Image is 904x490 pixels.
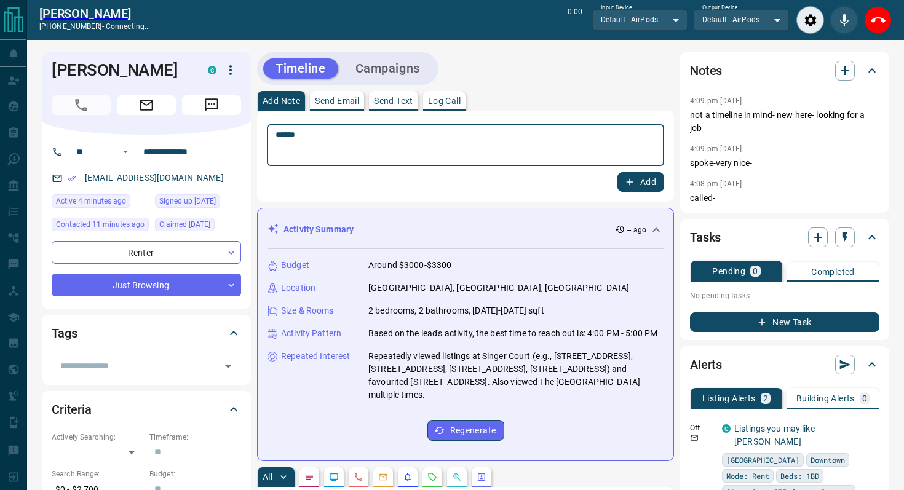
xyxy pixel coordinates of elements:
p: 4:08 pm [DATE] [690,180,742,188]
div: Criteria [52,395,241,424]
h2: Tags [52,323,77,343]
p: Activity Pattern [281,327,341,340]
a: Listings you may like- [PERSON_NAME] [734,424,817,446]
p: Completed [811,267,855,276]
p: not a timeline in mind- new here- looking for a job- [690,109,879,135]
p: 4:09 pm [DATE] [690,144,742,153]
p: [GEOGRAPHIC_DATA], [GEOGRAPHIC_DATA], [GEOGRAPHIC_DATA] [368,282,629,294]
p: [PHONE_NUMBER] - [39,21,150,32]
p: Actively Searching: [52,432,143,443]
p: called- [690,192,879,205]
div: Mute [830,6,858,34]
label: Output Device [702,4,737,12]
span: Contacted 11 minutes ago [56,218,145,231]
p: spoke-very nice- [690,157,879,170]
span: [GEOGRAPHIC_DATA] [726,454,799,466]
span: Beds: 1BD [780,470,819,482]
p: 4:09 pm [DATE] [690,97,742,105]
div: Audio Settings [796,6,824,34]
svg: Lead Browsing Activity [329,472,339,482]
p: Around $3000-$3300 [368,259,451,272]
svg: Email Verified [68,174,76,183]
h2: Tasks [690,227,721,247]
p: Activity Summary [283,223,354,236]
span: Signed up [DATE] [159,195,216,207]
p: 0 [862,394,867,403]
h2: Notes [690,61,722,81]
p: 0 [753,267,758,275]
div: Renter [52,241,241,264]
button: Campaigns [343,58,432,79]
a: [PERSON_NAME] [39,6,150,21]
span: connecting... [106,22,150,31]
span: Call [52,95,111,115]
div: Sat Dec 23 2023 [155,218,241,235]
div: Alerts [690,350,879,379]
h2: Alerts [690,355,722,374]
div: condos.ca [208,66,216,74]
div: Default - AirPods [694,9,789,30]
button: Add [617,172,664,192]
span: Mode: Rent [726,470,769,482]
svg: Requests [427,472,437,482]
p: Pending [712,267,745,275]
p: Location [281,282,315,294]
button: New Task [690,312,879,332]
div: Wed Oct 15 2025 [52,194,149,211]
div: Notes [690,56,879,85]
div: Wed Oct 15 2025 [52,218,149,235]
div: Activity Summary-- ago [268,218,664,241]
p: Budget: [149,468,241,480]
div: Tasks [690,223,879,252]
a: [EMAIL_ADDRESS][DOMAIN_NAME] [85,173,224,183]
p: No pending tasks [690,286,879,305]
div: Default - AirPods [592,9,688,30]
p: 2 [763,394,768,403]
svg: Calls [354,472,363,482]
span: Downtown [811,454,845,466]
span: Message [182,95,241,115]
label: Input Device [601,4,632,12]
svg: Agent Actions [477,472,486,482]
div: End Call [864,6,892,34]
svg: Opportunities [452,472,462,482]
p: Send Email [315,97,359,105]
p: Listing Alerts [702,394,756,403]
span: Claimed [DATE] [159,218,210,231]
p: Off [690,422,715,433]
svg: Email [690,433,699,442]
p: Send Text [374,97,413,105]
span: Email [117,95,176,115]
button: Timeline [263,58,338,79]
p: Timeframe: [149,432,241,443]
h1: [PERSON_NAME] [52,60,189,80]
h2: Criteria [52,400,92,419]
button: Open [220,358,237,375]
div: condos.ca [722,424,731,433]
p: Log Call [428,97,461,105]
span: Active 4 minutes ago [56,195,126,207]
p: 2 bedrooms, 2 bathrooms, [DATE]-[DATE] sqft [368,304,544,317]
p: Building Alerts [796,394,855,403]
p: Repeatedly viewed listings at Singer Court (e.g., [STREET_ADDRESS], [STREET_ADDRESS], [STREET_ADD... [368,350,664,401]
p: 0:00 [568,6,582,34]
p: Based on the lead's activity, the best time to reach out is: 4:00 PM - 5:00 PM [368,327,657,340]
svg: Notes [304,472,314,482]
p: -- ago [627,224,646,235]
p: Add Note [263,97,300,105]
svg: Listing Alerts [403,472,413,482]
p: Budget [281,259,309,272]
p: All [263,473,272,481]
svg: Emails [378,472,388,482]
p: Search Range: [52,468,143,480]
p: Repeated Interest [281,350,350,363]
p: Size & Rooms [281,304,334,317]
div: Tags [52,318,241,348]
button: Open [118,144,133,159]
button: Regenerate [427,420,504,441]
div: Sat Dec 23 2023 [155,194,241,211]
div: Just Browsing [52,274,241,296]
